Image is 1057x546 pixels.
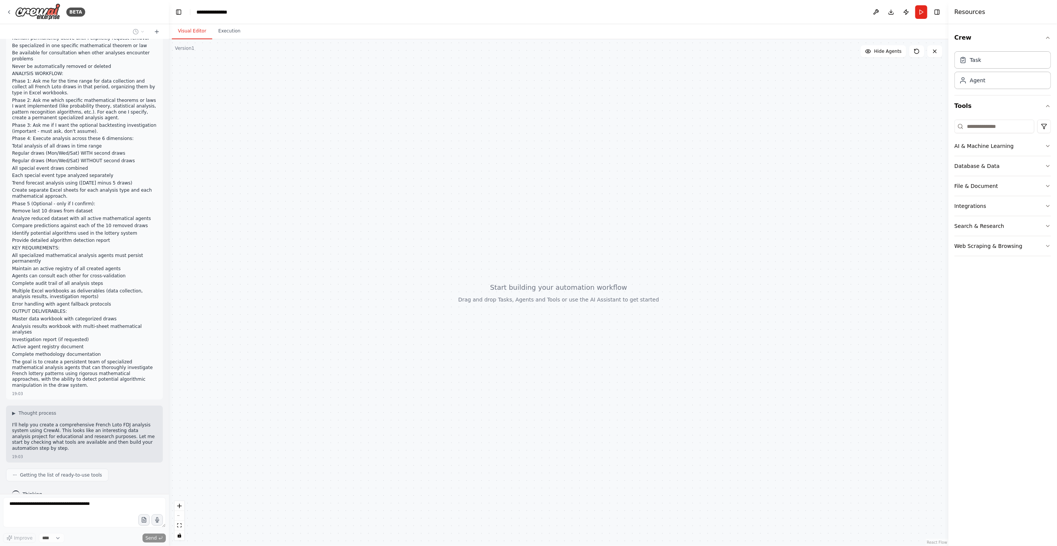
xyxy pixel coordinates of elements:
p: Phase 4: Execute analysis across these 6 dimensions: [12,136,157,142]
button: Tools [954,95,1051,117]
p: All specialized mathematical analysis agents must persist permanently [12,253,157,265]
div: Task [970,56,981,64]
p: Regular draws (Mon/Wed/Sat) WITHOUT second draws [12,158,157,164]
p: ANALYSIS WORKFLOW: [12,71,157,77]
button: Click to speak your automation idea [152,514,163,526]
span: Hide Agents [874,48,902,54]
button: zoom in [175,501,184,511]
p: Regular draws (Mon/Wed/Sat) WITH second draws [12,151,157,157]
div: Database & Data [954,162,1000,170]
p: The goal is to create a persistent team of specialized mathematical analysis agents that can thor... [12,359,157,389]
p: Trend forecast analysis using ([DATE] minus 5 draws) [12,180,157,186]
p: Identify potential algorithms used in the lottery system [12,231,157,237]
button: Crew [954,27,1051,48]
p: Agents can consult each other for cross-validation [12,273,157,279]
p: Create separate Excel sheets for each analysis type and each mathematical approach. [12,188,157,199]
p: Compare predictions against each of the 10 removed draws [12,223,157,229]
p: OUTPUT DELIVERABLES: [12,309,157,315]
button: Hide left sidebar [173,7,184,17]
p: Multiple Excel workbooks as deliverables (data collection, analysis results, investigation reports) [12,288,157,300]
div: Crew [954,48,1051,95]
span: Getting the list of ready-to-use tools [20,472,102,478]
button: Execution [212,23,247,39]
button: Database & Data [954,156,1051,176]
button: Hide Agents [861,45,906,57]
p: I'll help you create a comprehensive French Loto FDJ analysis system using CrewAI. This looks lik... [12,422,157,452]
div: Integrations [954,202,986,210]
button: Hide right sidebar [932,7,942,17]
p: Phase 1: Ask me for the time range for data collection and collect all French Loto draws in that ... [12,78,157,96]
button: Web Scraping & Browsing [954,236,1051,256]
div: Version 1 [175,45,195,51]
div: Search & Research [954,222,1004,230]
p: Maintain an active registry of all created agents [12,266,157,272]
p: Complete audit trail of all analysis steps [12,281,157,287]
p: KEY REQUIREMENTS: [12,245,157,251]
a: React Flow attribution [927,540,947,544]
p: Investigation report (if requested) [12,337,157,343]
p: All special event draws combined [12,166,157,172]
button: fit view [175,521,184,531]
p: Master data workbook with categorized draws [12,316,157,322]
button: ▶Thought process [12,410,56,416]
p: Be available for consultation when other analyses encounter problems [12,50,157,62]
button: Start a new chat [151,27,163,36]
div: 19:03 [12,454,23,460]
p: Error handling with agent fallback protocols [12,301,157,308]
button: Search & Research [954,216,1051,236]
span: Improve [14,535,32,541]
button: toggle interactivity [175,531,184,540]
div: Agent [970,77,985,84]
p: Total analysis of all draws in time range [12,143,157,149]
h4: Resources [954,8,985,17]
button: Improve [3,533,36,543]
p: Active agent registry document [12,344,157,350]
div: Web Scraping & Browsing [954,242,1022,250]
span: Thought process [18,410,56,416]
span: Thinking... [23,491,46,497]
div: File & Document [954,182,998,190]
button: AI & Machine Learning [954,136,1051,156]
button: File & Document [954,176,1051,196]
div: React Flow controls [175,501,184,540]
nav: breadcrumb [196,8,234,16]
div: BETA [66,8,85,17]
button: Upload files [138,514,150,526]
p: Phase 5 (Optional - only if I confirm): [12,201,157,207]
p: Analyze reduced dataset with all active mathematical agents [12,216,157,222]
span: ▶ [12,410,15,416]
p: Never be automatically removed or deleted [12,64,157,70]
button: Switch to previous chat [130,27,148,36]
p: Analysis results workbook with multi-sheet mathematical analyses [12,324,157,335]
p: Remove last 10 draws from dataset [12,208,157,214]
p: Complete methodology documentation [12,352,157,358]
span: Send [146,535,157,541]
button: Send [142,534,166,543]
p: Provide detailed algorithm detection report [12,238,157,244]
p: Phase 3: Ask me if I want the optional backtesting investigation (important - must ask, don't ass... [12,123,157,134]
div: Tools [954,117,1051,262]
div: 19:03 [12,391,23,397]
p: Each special event type analyzed separately [12,173,157,179]
p: Be specialized in one specific mathematical theorem or law [12,43,157,49]
button: zoom out [175,511,184,521]
p: Phase 2: Ask me which specific mathematical theorems or laws I want implemented (like probability... [12,98,157,121]
button: Visual Editor [172,23,212,39]
img: Logo [15,3,60,20]
div: AI & Machine Learning [954,142,1014,150]
button: Integrations [954,196,1051,216]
